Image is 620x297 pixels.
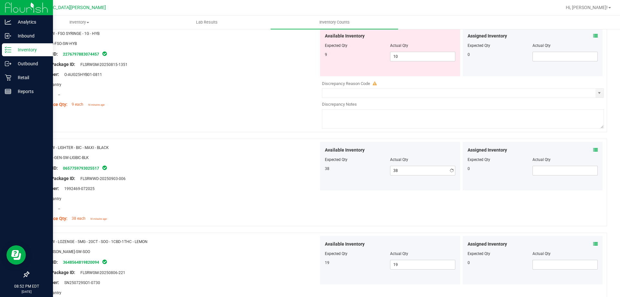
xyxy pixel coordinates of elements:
span: 9 [325,52,327,57]
span: Expected Qty [325,251,347,256]
p: Retail [11,74,50,81]
span: SW - LIGHTER - BIC - MAXI - BLACK [49,145,109,150]
span: Actual Qty [390,43,408,48]
span: 38 [325,166,329,171]
span: Original Package ID: [34,176,75,181]
inline-svg: Analytics [5,19,11,25]
a: Lab Results [143,16,271,29]
inline-svg: Reports [5,88,11,95]
span: In Sync [102,50,108,57]
a: 3648564819820094 [63,260,99,265]
span: Pantry [46,196,61,201]
div: 0 [468,260,533,266]
span: Assigned Inventory [468,147,507,154]
span: SW - LOZENGE - 5MG - 20CT - SOO - 1CBD-1THC - LEMON [49,239,148,244]
span: In Sync [102,164,108,171]
span: Original Package ID: [34,270,75,275]
span: Available Inventory [325,33,365,39]
a: 0657759793025517 [63,166,99,171]
span: Assigned Inventory [468,241,507,248]
inline-svg: Inbound [5,33,11,39]
div: 0 [468,52,533,58]
span: Available Inventory [325,147,365,154]
p: [DATE] [3,289,50,294]
span: Expected Qty [325,43,347,48]
span: FLSRWWD-20250903-006 [77,176,126,181]
input: 38 [390,166,455,175]
p: Outbound [11,60,50,68]
span: -- [55,92,60,97]
span: Expected Qty [325,157,347,162]
div: Expected Qty [468,43,533,48]
span: select [595,89,604,98]
span: 19 [325,260,329,265]
div: Expected Qty [468,251,533,257]
div: Expected Qty [468,157,533,163]
p: Analytics [11,18,50,26]
span: Actual Qty [390,251,408,256]
span: Discrepancy Reason Code [322,81,370,86]
p: Inventory [11,46,50,54]
span: O-AUG25HYB01-0811 [61,72,102,77]
inline-svg: Outbound [5,60,11,67]
span: 16 minutes ago [88,103,105,106]
span: ACC-GEN-SW-LIGBIC-BLK [46,155,89,160]
span: Lab Results [187,19,226,25]
span: SN250729SO1-0730 [61,281,100,285]
span: In Sync [102,259,108,265]
span: Available Inventory [325,241,365,248]
input: 19 [390,260,455,269]
a: Inventory [15,16,143,29]
span: Inventory Counts [311,19,358,25]
div: Actual Qty [532,43,598,48]
div: Actual Qty [532,251,598,257]
span: 38 each [72,216,86,221]
span: Inventory [16,19,143,25]
p: Inbound [11,32,50,40]
span: 9 each [72,102,83,107]
span: Pantry [46,291,61,295]
inline-svg: Retail [5,74,11,81]
span: Pantry [46,82,61,87]
span: FLSRWGM-20250806-221 [77,270,125,275]
iframe: Resource center [6,245,26,265]
span: 1992469-072025 [61,186,95,191]
span: Original Package ID: [34,62,75,67]
p: 08:52 PM EDT [3,283,50,289]
span: [GEOGRAPHIC_DATA][PERSON_NAME] [26,5,106,10]
a: Inventory Counts [271,16,398,29]
div: Actual Qty [532,157,598,163]
span: Hi, [PERSON_NAME]! [566,5,608,10]
span: [PERSON_NAME]-SW-SOO [46,249,90,254]
span: FLSRWGM-20250815-1351 [77,62,128,67]
span: CON-FSO-SW-HYB [46,41,77,46]
div: 0 [468,166,533,172]
inline-svg: Inventory [5,47,11,53]
a: 2276797883074457 [63,52,99,57]
span: SW - FSO SYRINGE - 1G - HYB [49,31,99,36]
p: Reports [11,88,50,95]
span: -- [55,207,60,211]
span: Assigned Inventory [468,33,507,39]
input: 10 [390,52,455,61]
span: 16 minutes ago [90,217,107,220]
div: Discrepancy Notes [322,101,604,108]
span: Actual Qty [390,157,408,162]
